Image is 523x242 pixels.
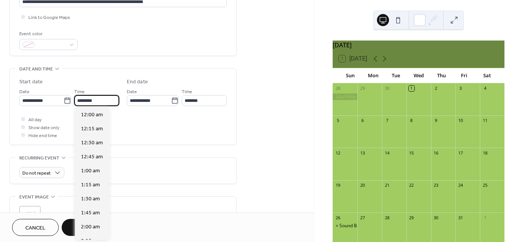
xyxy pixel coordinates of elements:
div: 2 [433,86,439,91]
div: Sound Bath Meditation [333,223,357,229]
div: Sound Bath Meditation [339,223,388,229]
span: Link to Google Maps [28,14,70,22]
div: 25 [482,183,488,188]
div: 24 [458,183,463,188]
div: 10 [458,118,463,123]
div: 14 [384,150,390,156]
button: Cancel [12,219,59,236]
div: 30 [433,215,439,220]
div: 11 [482,118,488,123]
div: 29 [360,86,365,91]
div: 6 [360,118,365,123]
div: 19 [335,183,341,188]
span: Show date only [28,124,59,132]
div: 30 [384,86,390,91]
div: 26 [335,215,341,220]
span: 1:15 am [81,181,100,189]
span: Cancel [25,224,45,232]
span: 12:00 am [81,111,103,119]
div: Usui Holy Fire Reiki II - Level 1 & 2 Classes [333,94,357,100]
span: Do not repeat [22,169,51,178]
span: 12:30 am [81,139,103,147]
div: 20 [360,183,365,188]
span: Time [182,88,192,96]
div: Sat [476,68,498,83]
div: 15 [409,150,414,156]
span: Time [74,88,85,96]
span: 12:45 am [81,153,103,161]
span: Date [127,88,137,96]
span: Recurring event [19,154,59,162]
div: 8 [409,118,414,123]
span: 1:30 am [81,195,100,203]
div: 27 [360,215,365,220]
div: 1 [482,215,488,220]
div: 1 [409,86,414,91]
span: All day [28,116,42,124]
div: 12 [335,150,341,156]
div: 5 [335,118,341,123]
div: 4 [482,86,488,91]
span: 12:15 am [81,125,103,133]
div: 9 [433,118,439,123]
span: Hide end time [28,132,57,140]
div: Thu [430,68,453,83]
div: 31 [458,215,463,220]
div: Event color [19,30,76,38]
div: 3 [458,86,463,91]
div: End date [127,78,148,86]
div: Fri [453,68,475,83]
span: Date [19,88,30,96]
div: 7 [384,118,390,123]
div: 16 [433,150,439,156]
span: 1:45 am [81,209,100,217]
div: 22 [409,183,414,188]
div: 13 [360,150,365,156]
button: Save [62,219,101,236]
div: Wed [407,68,430,83]
span: Date and time [19,65,53,73]
div: [DATE] [333,41,504,50]
span: Event image [19,193,49,201]
div: 17 [458,150,463,156]
div: Start date [19,78,43,86]
div: 29 [409,215,414,220]
div: Sun [339,68,361,83]
div: 23 [433,183,439,188]
div: 28 [335,86,341,91]
div: 18 [482,150,488,156]
div: Mon [361,68,384,83]
div: 21 [384,183,390,188]
span: 1:00 am [81,167,100,175]
div: 28 [384,215,390,220]
div: Tue [384,68,407,83]
div: ; [19,206,40,227]
span: 2:00 am [81,223,100,231]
